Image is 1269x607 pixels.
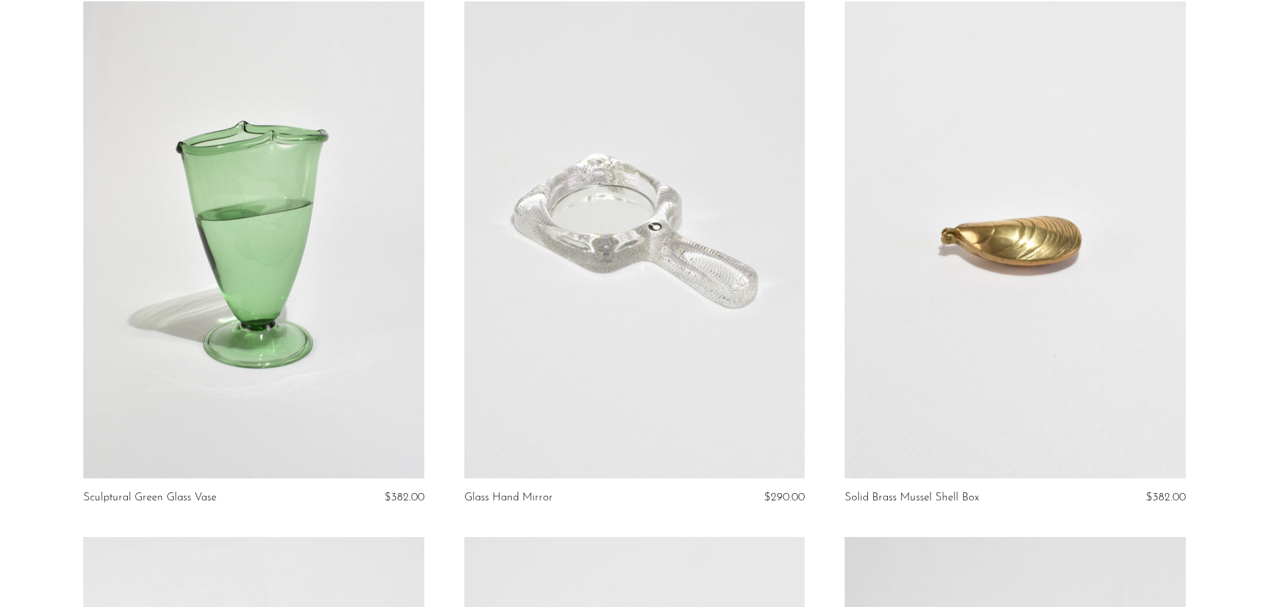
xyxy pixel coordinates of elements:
span: $382.00 [384,492,424,503]
span: $382.00 [1146,492,1186,503]
a: Glass Hand Mirror [464,492,553,504]
a: Sculptural Green Glass Vase [83,492,216,504]
a: Solid Brass Mussel Shell Box [845,492,979,504]
span: $290.00 [764,492,805,503]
